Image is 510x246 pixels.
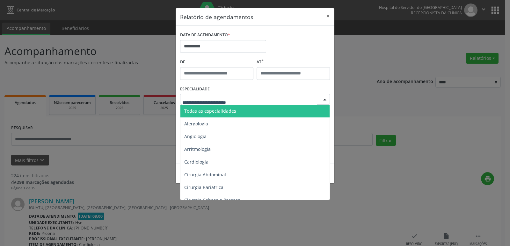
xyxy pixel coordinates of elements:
button: Close [322,8,334,24]
span: Cirurgia Abdominal [184,172,226,178]
span: Todas as especialidades [184,108,236,114]
label: ESPECIALIDADE [180,84,210,94]
label: DATA DE AGENDAMENTO [180,30,230,40]
span: Alergologia [184,121,208,127]
span: Arritmologia [184,146,211,152]
span: Cirurgia Cabeça e Pescoço [184,197,240,203]
span: Cirurgia Bariatrica [184,184,223,190]
span: Cardiologia [184,159,208,165]
span: Angiologia [184,133,207,139]
h5: Relatório de agendamentos [180,13,253,21]
label: ATÉ [257,57,330,67]
label: De [180,57,253,67]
